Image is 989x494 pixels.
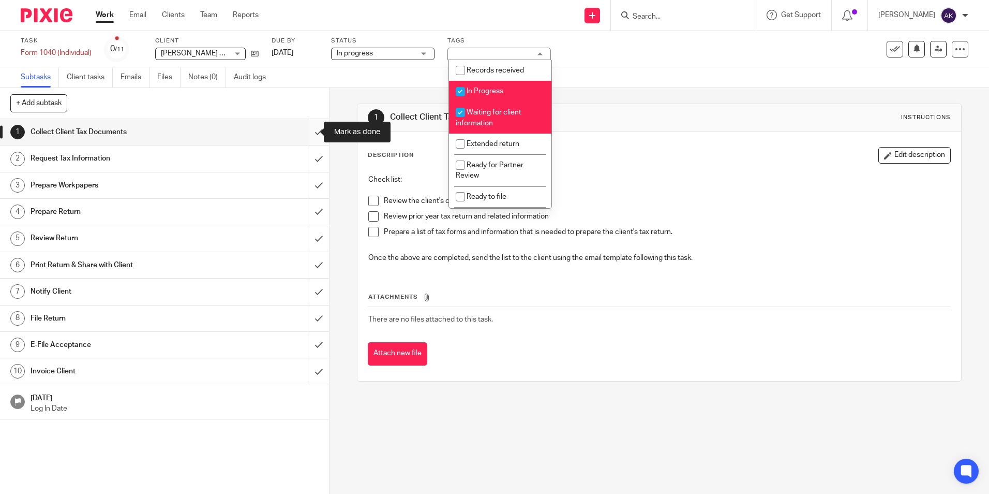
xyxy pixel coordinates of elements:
[632,12,725,22] input: Search
[331,37,434,45] label: Status
[272,49,293,56] span: [DATE]
[157,67,181,88] a: Files
[188,67,226,88] a: Notes (0)
[233,10,259,20] a: Reports
[368,175,950,185] p: Check list:
[447,37,551,45] label: Tags
[10,152,25,166] div: 2
[10,231,25,246] div: 5
[10,311,25,326] div: 8
[10,258,25,272] div: 6
[31,151,208,166] h1: Request Tax Information
[234,67,274,88] a: Audit logs
[31,284,208,299] h1: Notify Client
[10,205,25,219] div: 4
[161,50,290,57] span: [PERSON_NAME] and [PERSON_NAME]
[21,67,59,88] a: Subtasks
[384,227,950,237] p: Prepare a list of tax forms and information that is needed to prepare the client's tax return.
[21,37,92,45] label: Task
[31,337,208,353] h1: E-File Acceptance
[272,37,318,45] label: Due by
[456,109,521,127] span: Waiting for client information
[110,43,124,55] div: 0
[31,311,208,326] h1: File Return
[467,88,503,95] span: In Progress
[901,113,951,122] div: Instructions
[467,193,506,200] span: Ready to file
[10,178,25,193] div: 3
[31,257,208,273] h1: Print Return & Share with Client
[10,125,25,139] div: 1
[96,10,114,20] a: Work
[162,10,185,20] a: Clients
[368,316,493,323] span: There are no files attached to this task.
[129,10,146,20] a: Email
[21,48,92,58] div: Form 1040 (Individual)
[368,151,414,159] p: Description
[10,284,25,299] div: 7
[200,10,217,20] a: Team
[155,37,259,45] label: Client
[115,47,124,52] small: /11
[368,253,950,263] p: Once the above are completed, send the list to the client using the email template following this...
[31,230,208,246] h1: Review Return
[467,140,519,148] span: Extended return
[31,204,208,220] h1: Prepare Return
[384,211,950,222] p: Review prior year tax return and related information
[384,196,950,206] p: Review the client's completed tax organizer
[390,112,681,123] h1: Collect Client Tax Documents
[67,67,113,88] a: Client tasks
[31,178,208,193] h1: Prepare Workpapers
[31,364,208,379] h1: Invoice Client
[31,124,208,140] h1: Collect Client Tax Documents
[10,338,25,352] div: 9
[878,147,951,164] button: Edit description
[31,390,319,403] h1: [DATE]
[121,67,149,88] a: Emails
[31,403,319,414] p: Log In Date
[10,364,25,379] div: 10
[368,294,418,300] span: Attachments
[456,162,523,180] span: Ready for Partner Review
[10,94,67,112] button: + Add subtask
[878,10,935,20] p: [PERSON_NAME]
[337,50,373,57] span: In progress
[368,109,384,126] div: 1
[940,7,957,24] img: svg%3E
[781,11,821,19] span: Get Support
[368,342,427,366] button: Attach new file
[21,8,72,22] img: Pixie
[467,67,524,74] span: Records received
